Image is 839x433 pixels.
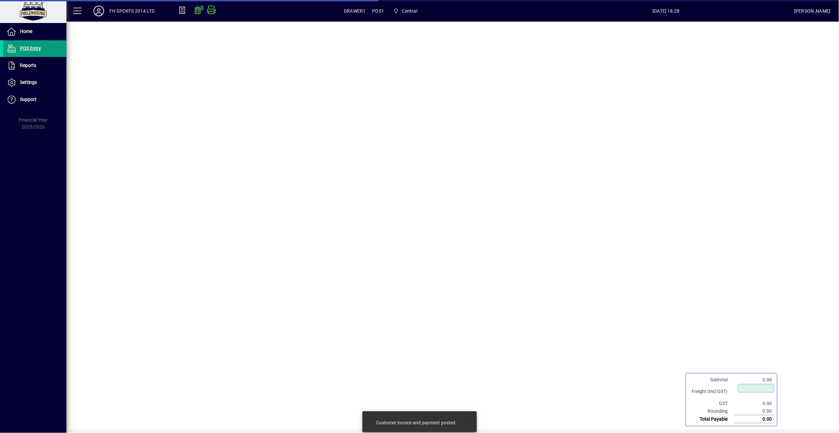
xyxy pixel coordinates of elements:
td: Total Payable [689,415,735,423]
td: 0.00 [735,415,774,423]
span: Home [20,29,32,34]
td: GST [689,400,735,407]
div: Customer invoice and payment posted. [376,419,457,426]
div: [PERSON_NAME] [794,6,831,16]
td: Subtotal [689,376,735,384]
a: Home [3,23,67,40]
td: Rounding [689,407,735,415]
span: Support [20,97,37,102]
td: 0.00 [735,407,774,415]
td: 0.00 [735,376,774,384]
span: DRAWER1 [344,6,365,16]
span: [DATE] 18:28 [538,6,794,16]
div: FH SPORTS 2014 LTD [109,6,155,16]
a: Settings [3,74,67,91]
a: Reports [3,57,67,74]
span: Reports [20,63,36,68]
span: POS1 [372,6,384,16]
td: Freight (Incl GST) [689,384,735,400]
span: Settings [20,80,37,85]
button: Profile [88,5,109,17]
a: Support [3,91,67,108]
span: Central [391,5,420,17]
td: 0.00 [735,400,774,407]
span: POS Entry [20,46,41,51]
span: Central [402,6,417,16]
